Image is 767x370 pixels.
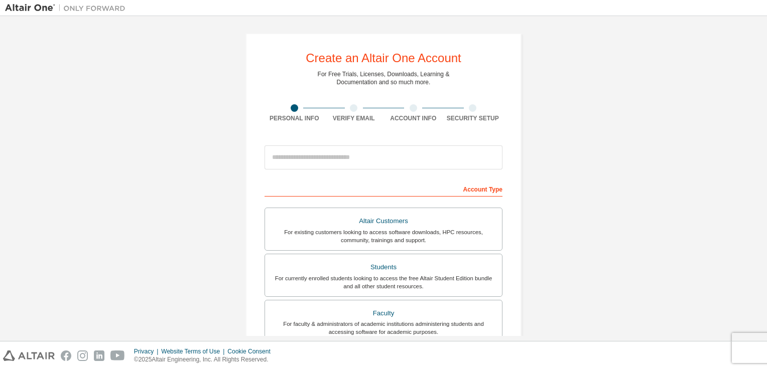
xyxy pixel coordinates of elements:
[5,3,131,13] img: Altair One
[265,180,502,197] div: Account Type
[271,260,496,274] div: Students
[77,350,88,361] img: instagram.svg
[324,114,384,122] div: Verify Email
[271,320,496,336] div: For faculty & administrators of academic institutions administering students and accessing softwa...
[265,114,324,122] div: Personal Info
[61,350,71,361] img: facebook.svg
[161,347,227,355] div: Website Terms of Use
[383,114,443,122] div: Account Info
[134,355,277,364] p: © 2025 Altair Engineering, Inc. All Rights Reserved.
[94,350,104,361] img: linkedin.svg
[443,114,503,122] div: Security Setup
[271,228,496,244] div: For existing customers looking to access software downloads, HPC resources, community, trainings ...
[271,306,496,320] div: Faculty
[227,347,276,355] div: Cookie Consent
[3,350,55,361] img: altair_logo.svg
[271,214,496,228] div: Altair Customers
[318,70,450,86] div: For Free Trials, Licenses, Downloads, Learning & Documentation and so much more.
[110,350,125,361] img: youtube.svg
[134,347,161,355] div: Privacy
[271,274,496,290] div: For currently enrolled students looking to access the free Altair Student Edition bundle and all ...
[306,52,461,64] div: Create an Altair One Account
